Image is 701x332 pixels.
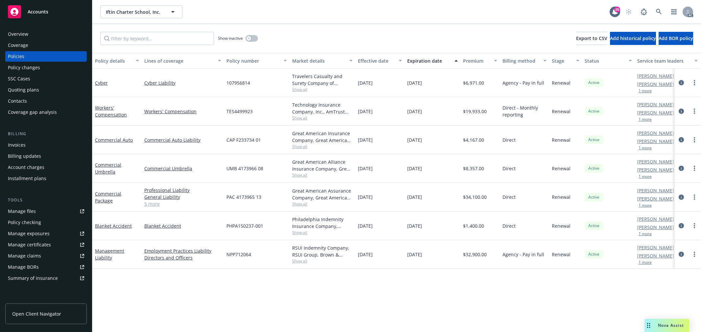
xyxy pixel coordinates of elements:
div: Installment plans [8,173,46,184]
span: Direct [502,165,516,172]
span: Agency - Pay in full [502,251,544,258]
button: Effective date [355,53,405,69]
span: [DATE] [407,222,422,229]
span: Renewal [552,136,571,143]
div: Policy details [95,57,132,64]
span: Active [587,165,600,171]
span: $32,900.00 [463,251,487,258]
span: Renewal [552,79,571,86]
span: $6,971.00 [463,79,484,86]
div: Great American Assurance Company, Great American Insurance Group [292,187,353,201]
span: Show all [292,201,353,207]
a: more [690,250,698,258]
div: Analytics hub [5,297,87,303]
a: Workers' Compensation [144,108,221,115]
div: Quoting plans [8,85,39,95]
div: Policy number [226,57,280,64]
a: Manage claims [5,251,87,261]
span: Active [587,108,600,114]
button: Export to CSV [576,32,607,45]
a: Manage files [5,206,87,217]
div: Travelers Casualty and Surety Company of America, Travelers Insurance [292,73,353,87]
span: Renewal [552,251,571,258]
button: Policy number [224,53,290,69]
div: Manage BORs [8,262,39,272]
a: circleInformation [677,136,685,144]
span: Direct [502,194,516,200]
span: Active [587,223,600,229]
a: Installment plans [5,173,87,184]
div: Manage certificates [8,239,51,250]
a: Contacts [5,96,87,106]
span: $19,933.00 [463,108,487,115]
div: Account charges [8,162,44,173]
a: Start snowing [622,5,635,18]
span: Show all [292,258,353,264]
div: Expiration date [407,57,451,64]
span: [DATE] [358,136,373,143]
span: Add BOR policy [659,35,693,41]
div: Premium [463,57,490,64]
div: Summary of insurance [8,273,58,283]
button: Lines of coverage [142,53,224,69]
a: Directors and Officers [144,254,221,261]
a: Coverage gap analysis [5,107,87,117]
span: $4,167.00 [463,136,484,143]
span: Iftin Charter School, Inc. [106,9,163,15]
div: RSUI Indemnity Company, RSUI Group, Brown & Riding Insurance Services, Inc. [292,244,353,258]
a: Blanket Accident [95,223,132,229]
div: Great American Alliance Insurance Company, Great American Insurance Group [292,158,353,172]
button: 1 more [639,232,652,236]
a: [PERSON_NAME] [637,195,674,202]
a: 5 more [144,200,221,207]
a: Report a Bug [637,5,650,18]
a: [PERSON_NAME] [637,73,674,79]
a: Commercial Package [95,191,121,204]
span: CAP F233734 01 [226,136,261,143]
div: Manage files [8,206,36,217]
a: Employment Practices Liability [144,247,221,254]
div: Billing [5,131,87,137]
span: Renewal [552,165,571,172]
a: Commercial Auto [95,137,133,143]
div: Coverage gap analysis [8,107,57,117]
button: Service team leaders [635,53,700,69]
div: Invoices [8,140,26,150]
a: Overview [5,29,87,39]
div: Stage [552,57,572,64]
span: $8,357.00 [463,165,484,172]
a: [PERSON_NAME] [637,216,674,222]
span: Nova Assist [658,322,684,328]
span: Show all [292,230,353,235]
a: [PERSON_NAME] [637,138,674,145]
a: [PERSON_NAME] [637,81,674,88]
div: Effective date [358,57,395,64]
a: Account charges [5,162,87,173]
a: Quoting plans [5,85,87,95]
div: Lines of coverage [144,57,214,64]
a: Switch app [667,5,681,18]
div: Coverage [8,40,28,51]
span: Manage exposures [5,228,87,239]
span: Renewal [552,108,571,115]
a: more [690,222,698,230]
span: Accounts [28,9,48,14]
a: [PERSON_NAME] [637,130,674,136]
div: Market details [292,57,345,64]
a: Summary of insurance [5,273,87,283]
button: 1 more [639,89,652,93]
div: Great American Insurance Company, Great American Insurance Group [292,130,353,144]
div: Policy checking [8,217,41,228]
a: more [690,164,698,172]
span: [DATE] [407,108,422,115]
span: PAC 4173965 13 [226,194,261,200]
span: [DATE] [358,194,373,200]
a: Management Liability [95,248,124,261]
span: [DATE] [407,165,422,172]
span: $1,400.00 [463,222,484,229]
span: Renewal [552,222,571,229]
span: PHPA150237-001 [226,222,263,229]
a: [PERSON_NAME] [637,244,674,251]
a: Commercial Umbrella [144,165,221,172]
span: Show all [292,144,353,149]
